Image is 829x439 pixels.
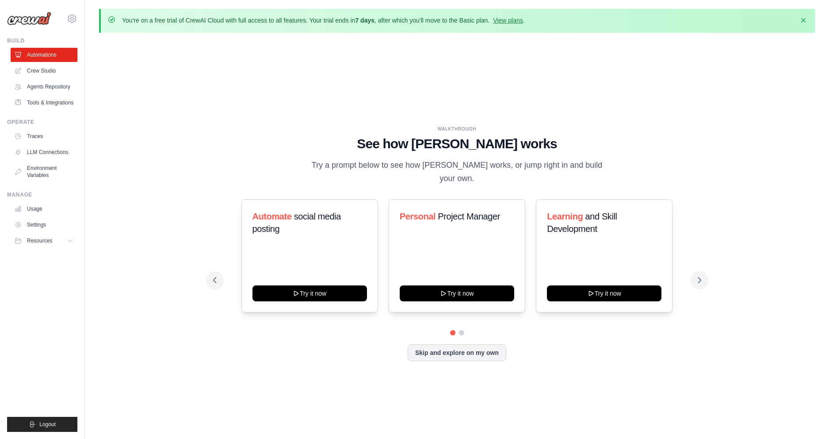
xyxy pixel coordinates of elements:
a: Usage [11,202,77,216]
a: LLM Connections [11,145,77,159]
button: Resources [11,234,77,248]
button: Skip and explore on my own [408,344,506,361]
a: Traces [11,129,77,143]
h1: See how [PERSON_NAME] works [213,136,701,152]
a: Agents Repository [11,80,77,94]
div: Build [7,37,77,44]
div: Manage [7,191,77,198]
span: social media posting [252,212,341,234]
a: Tools & Integrations [11,96,77,110]
button: Try it now [252,285,367,301]
a: Settings [11,218,77,232]
span: Personal [400,212,436,221]
span: Learning [547,212,583,221]
span: Automate [252,212,292,221]
a: Crew Studio [11,64,77,78]
img: Logo [7,12,51,25]
strong: 7 days [355,17,374,24]
p: Try a prompt below to see how [PERSON_NAME] works, or jump right in and build your own. [309,159,606,185]
button: Logout [7,417,77,432]
span: Project Manager [438,212,500,221]
div: WALKTHROUGH [213,126,701,132]
span: Resources [27,237,52,244]
button: Try it now [400,285,514,301]
button: Try it now [547,285,661,301]
p: You're on a free trial of CrewAI Cloud with full access to all features. Your trial ends in , aft... [122,16,525,25]
a: Environment Variables [11,161,77,182]
div: Operate [7,119,77,126]
span: Logout [39,421,56,428]
span: and Skill Development [547,212,617,234]
a: Automations [11,48,77,62]
a: View plans [493,17,523,24]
